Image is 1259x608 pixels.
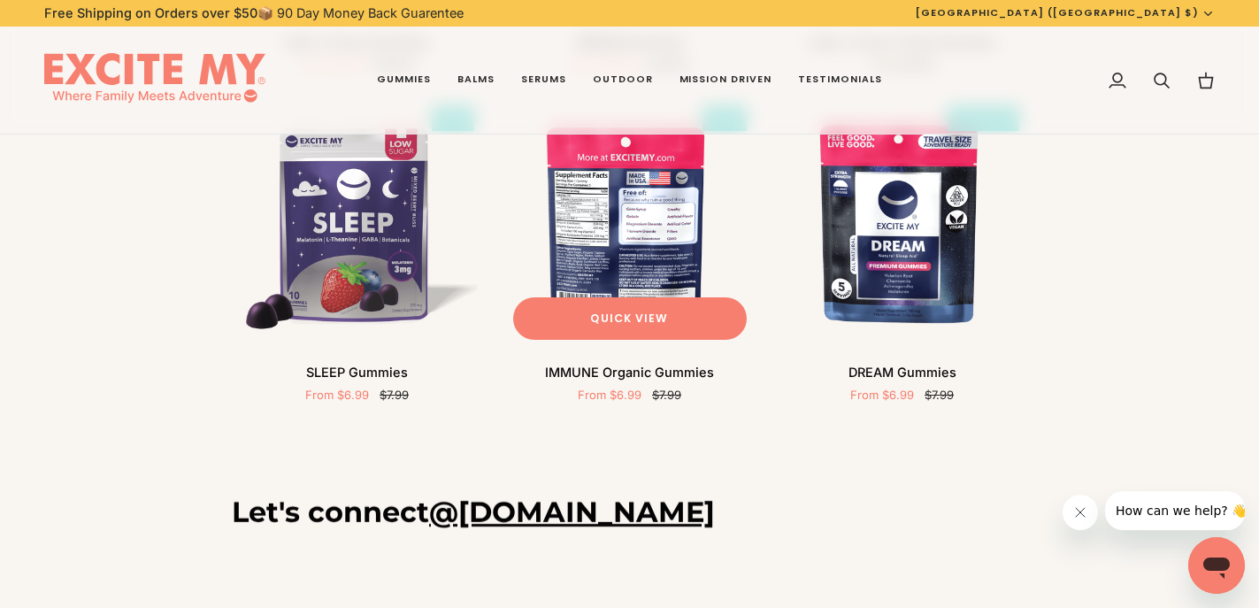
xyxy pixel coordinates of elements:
p: 📦 90 Day Money Back Guarentee [44,4,464,23]
a: Serums [508,27,580,135]
a: Balms [444,27,508,135]
product-grid-item: IMMUNE Organic Gummies [504,97,756,404]
span: Testimonials [798,73,882,87]
span: From $6.99 [850,388,914,402]
a: DREAM Gummies [777,356,1028,404]
product-grid-item-variant: 5 Days [504,97,756,349]
a: IMMUNE Organic Gummies [504,356,756,404]
iframe: Message from company [1105,491,1245,530]
a: Testimonials [785,27,895,135]
product-grid-item-variant: 5 Days [777,97,1028,349]
span: Serums [521,73,566,87]
span: Outdoor [593,73,653,87]
product-grid-item: DREAM Gummies [777,97,1028,404]
p: IMMUNE Organic Gummies [545,363,714,382]
span: $7.99 [652,388,681,402]
a: Outdoor [580,27,666,135]
span: Balms [457,73,495,87]
p: SLEEP Gummies [306,363,408,382]
span: $7.99 [380,388,409,402]
product-grid-item-variant: 5 Days [232,97,483,349]
img: EXCITE MY® [44,53,265,108]
span: Gummies [377,73,431,87]
span: Quick view [590,311,668,327]
a: SLEEP Gummies [232,97,483,349]
strong: Free Shipping on Orders over $50 [44,5,257,20]
button: [GEOGRAPHIC_DATA] ([GEOGRAPHIC_DATA] $) [902,5,1228,20]
span: From $6.99 [578,388,641,402]
h3: Let's connect [232,495,1028,530]
product-grid-item: SLEEP Gummies [232,97,483,404]
a: DREAM Gummies [777,97,1028,349]
iframe: Close message [1063,495,1098,530]
button: Quick view [513,297,747,340]
a: SLEEP Gummies [232,356,483,404]
span: $7.99 [925,388,954,402]
a: @[DOMAIN_NAME] [429,495,715,529]
iframe: Button to launch messaging window [1188,537,1245,594]
span: From $6.99 [305,388,369,402]
span: Mission Driven [679,73,772,87]
span: How can we help? 👋 [11,12,142,27]
a: IMMUNE Organic Gummies [504,97,756,349]
a: Gummies [364,27,444,135]
a: Mission Driven [666,27,786,135]
p: DREAM Gummies [848,363,956,382]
